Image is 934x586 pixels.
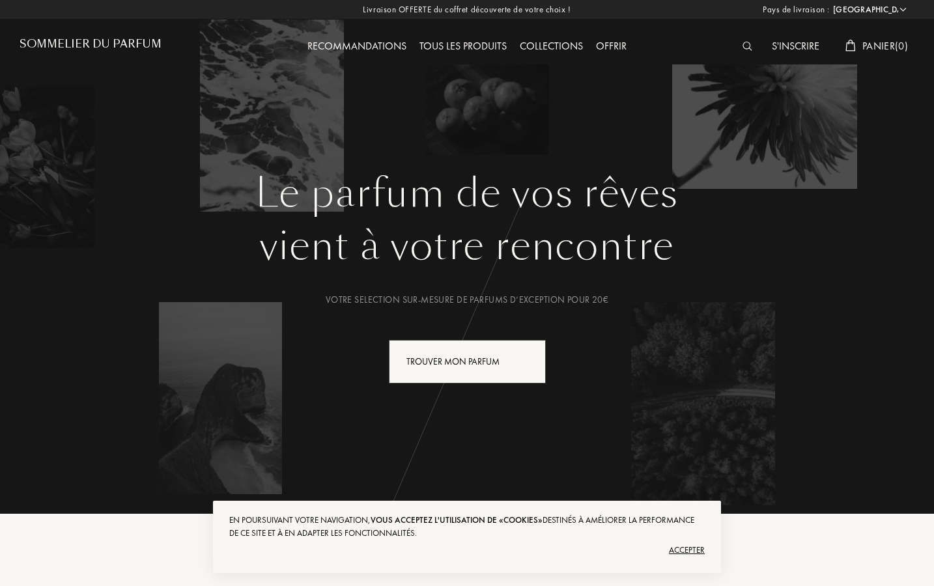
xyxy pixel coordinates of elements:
a: Tous les produits [413,39,513,53]
a: Collections [513,39,589,53]
a: S'inscrire [765,39,826,53]
div: En poursuivant votre navigation, destinés à améliorer la performance de ce site et à en adapter l... [229,514,705,540]
div: Recommandations [301,38,413,55]
a: Offrir [589,39,633,53]
span: vous acceptez l'utilisation de «cookies» [371,514,543,525]
img: search_icn_white.svg [743,42,752,51]
div: vient à votre rencontre [29,217,905,275]
div: S'inscrire [765,38,826,55]
div: Tous les produits [413,38,513,55]
img: cart_white.svg [845,40,856,51]
div: Accepter [229,540,705,561]
div: Votre selection sur-mesure de parfums d’exception pour 20€ [29,293,905,307]
a: Recommandations [301,39,413,53]
div: Trouver mon parfum [389,340,546,384]
div: Offrir [589,38,633,55]
span: Panier ( 0 ) [862,39,908,53]
h1: Le parfum de vos rêves [29,170,905,217]
a: Trouver mon parfumanimation [379,340,556,384]
h1: Sommelier du Parfum [20,38,162,50]
a: Sommelier du Parfum [20,38,162,55]
div: Collections [513,38,589,55]
div: animation [514,348,540,374]
span: Pays de livraison : [763,3,830,16]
